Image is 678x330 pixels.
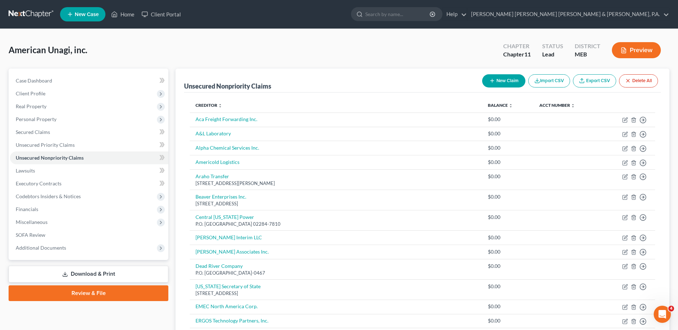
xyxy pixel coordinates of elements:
[196,290,476,297] div: [STREET_ADDRESS]
[75,12,99,17] span: New Case
[196,102,222,108] a: Creditor unfold_more
[196,173,229,179] a: Araho Transfer
[503,42,531,50] div: Chapter
[196,130,231,136] a: A&L Laboratory
[488,116,528,123] div: $0.00
[482,74,525,87] button: New Claim
[503,50,531,59] div: Chapter
[10,139,168,151] a: Unsecured Priority Claims
[467,8,669,21] a: [PERSON_NAME] [PERSON_NAME] [PERSON_NAME] & [PERSON_NAME], P.A.
[488,214,528,221] div: $0.00
[9,45,87,55] span: American Unagi, inc.
[365,7,431,21] input: Search by name...
[10,229,168,241] a: SOFA Review
[196,159,239,165] a: Americold Logistics
[488,248,528,255] div: $0.00
[488,130,528,137] div: $0.00
[16,129,50,135] span: Secured Claims
[184,82,271,90] div: Unsecured Nonpriority Claims
[16,116,56,122] span: Personal Property
[196,234,262,240] a: [PERSON_NAME] Interim LLC
[16,167,35,174] span: Lawsuits
[16,180,61,186] span: Executory Contracts
[16,193,81,199] span: Codebtors Insiders & Notices
[16,155,84,161] span: Unsecured Nonpriority Claims
[196,200,476,207] div: [STREET_ADDRESS]
[196,249,269,255] a: [PERSON_NAME] Associates Inc.
[668,306,674,311] span: 4
[16,232,45,238] span: SOFA Review
[488,144,528,151] div: $0.00
[542,50,563,59] div: Lead
[196,317,268,324] a: ERGOS Technology Partners, Inc.
[654,306,671,323] iframe: Intercom live chat
[16,245,66,251] span: Additional Documents
[196,180,476,187] div: [STREET_ADDRESS][PERSON_NAME]
[488,102,513,108] a: Balance unfold_more
[16,206,38,212] span: Financials
[10,126,168,139] a: Secured Claims
[16,142,75,148] span: Unsecured Priority Claims
[10,177,168,190] a: Executory Contracts
[488,234,528,241] div: $0.00
[10,164,168,177] a: Lawsuits
[196,194,246,200] a: Beaver Enterprises Inc.
[16,219,48,225] span: Miscellaneous
[196,270,476,276] div: P.O. [GEOGRAPHIC_DATA]-0467
[488,262,528,270] div: $0.00
[218,104,222,108] i: unfold_more
[9,285,168,301] a: Review & File
[539,102,575,108] a: Acct Number unfold_more
[196,303,258,309] a: EMEC North America Corp.
[108,8,138,21] a: Home
[619,74,658,87] button: Delete All
[575,42,600,50] div: District
[16,77,52,84] span: Case Dashboard
[488,193,528,200] div: $0.00
[16,103,46,109] span: Real Property
[612,42,661,58] button: Preview
[10,151,168,164] a: Unsecured Nonpriority Claims
[542,42,563,50] div: Status
[443,8,467,21] a: Help
[196,263,243,269] a: Dead River Company
[196,116,257,122] a: Aca Freight Forwarding Inc.
[528,74,570,87] button: Import CSV
[9,266,168,282] a: Download & Print
[138,8,184,21] a: Client Portal
[575,50,600,59] div: MEB
[488,159,528,166] div: $0.00
[488,283,528,290] div: $0.00
[488,317,528,324] div: $0.00
[573,74,616,87] a: Export CSV
[196,221,476,227] div: P.O. [GEOGRAPHIC_DATA] 02284-7810
[10,74,168,87] a: Case Dashboard
[509,104,513,108] i: unfold_more
[571,104,575,108] i: unfold_more
[196,214,254,220] a: Central [US_STATE] Power
[488,173,528,180] div: $0.00
[488,303,528,310] div: $0.00
[196,145,259,151] a: Alpha Chemical Services Inc.
[524,51,531,57] span: 11
[16,90,45,96] span: Client Profile
[196,283,261,289] a: [US_STATE] Secretary of State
